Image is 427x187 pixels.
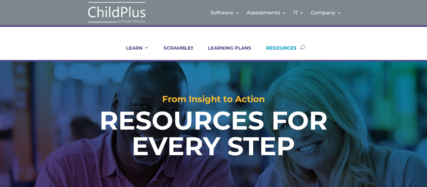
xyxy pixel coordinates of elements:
a: LEARNING PLANS [200,45,251,60]
h1: RESOURCES FOR EVERY STEP [60,108,367,162]
a: RESOURCES [258,45,297,60]
h2: From Insight to Action [21,95,405,106]
a: LEARN [118,45,149,60]
a: SCRAMBLE!! [156,45,193,60]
